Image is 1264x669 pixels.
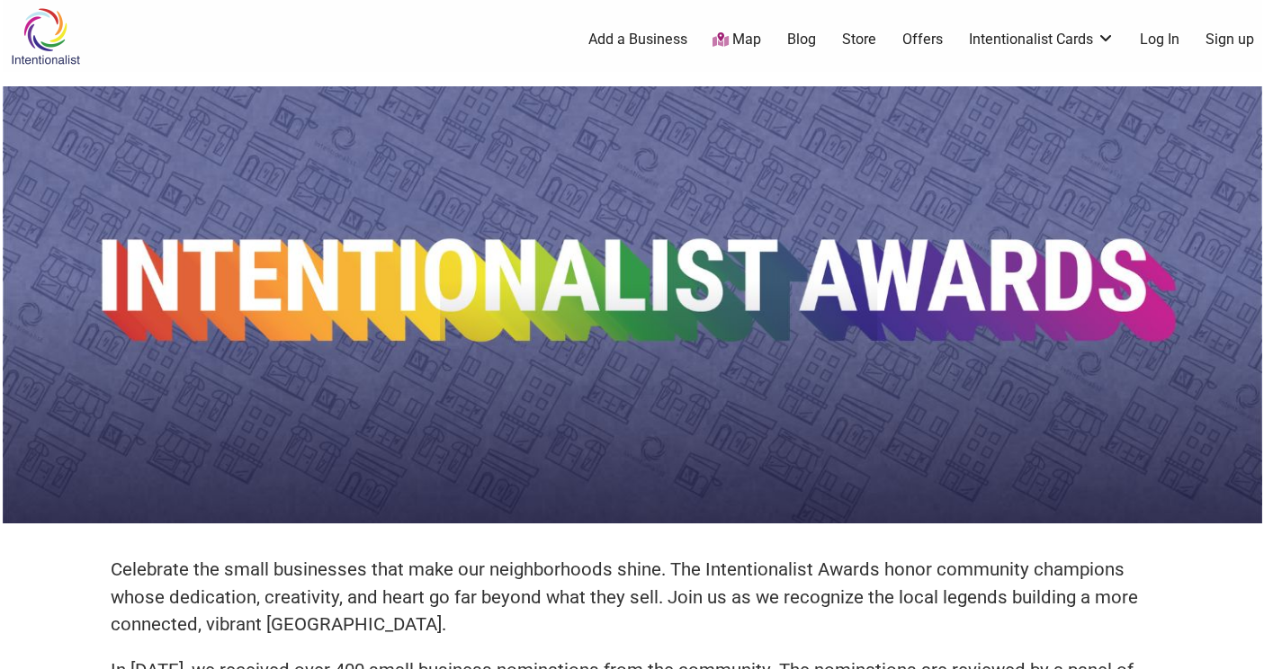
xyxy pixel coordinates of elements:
[3,7,88,66] img: Intentionalist
[969,30,1115,49] a: Intentionalist Cards
[111,556,1154,638] p: Celebrate the small businesses that make our neighborhoods shine. The Intentionalist Awards honor...
[842,30,876,49] a: Store
[1206,30,1254,49] a: Sign up
[588,30,687,49] a: Add a Business
[713,30,761,50] a: Map
[787,30,816,49] a: Blog
[902,30,943,49] a: Offers
[1140,30,1179,49] a: Log In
